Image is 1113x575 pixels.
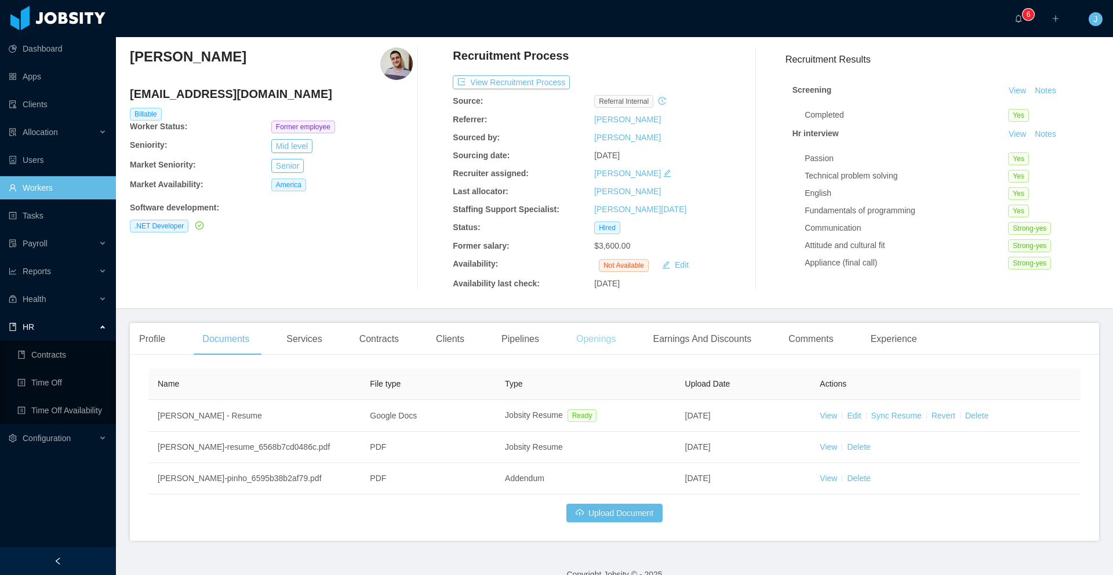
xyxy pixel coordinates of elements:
[685,411,711,420] span: [DATE]
[9,128,17,136] i: icon: solution
[1027,9,1031,20] p: 6
[350,323,408,355] div: Contracts
[453,205,559,214] b: Staffing Support Specialist:
[130,108,162,121] span: Billable
[130,220,188,232] span: .NET Developer
[820,442,837,452] a: View
[453,115,487,124] b: Referrer:
[820,411,837,420] a: View
[23,239,48,248] span: Payroll
[505,379,522,388] span: Type
[657,258,693,272] button: icon: editEdit
[805,205,1008,217] div: Fundamentals of programming
[148,463,361,494] td: [PERSON_NAME]-pinho_6595b38b2af79.pdf
[453,169,529,178] b: Recruiter assigned:
[453,48,569,64] h4: Recruitment Process
[427,323,474,355] div: Clients
[847,474,870,483] a: Delete
[195,221,203,230] i: icon: check-circle
[130,86,413,102] h4: [EMAIL_ADDRESS][DOMAIN_NAME]
[17,343,107,366] a: icon: bookContracts
[658,97,666,105] i: icon: history
[453,151,510,160] b: Sourcing date:
[1008,187,1029,200] span: Yes
[9,204,107,227] a: icon: profileTasks
[805,109,1008,121] div: Completed
[505,474,544,483] span: Addendum
[277,323,331,355] div: Services
[23,322,34,332] span: HR
[792,85,832,94] strong: Screening
[1008,170,1029,183] span: Yes
[9,267,17,275] i: icon: line-chart
[1023,9,1034,20] sup: 6
[805,187,1008,199] div: English
[568,409,597,422] span: Ready
[1008,239,1051,252] span: Strong-yes
[453,75,570,89] button: icon: exportView Recruitment Process
[193,221,203,230] a: icon: check-circle
[1030,84,1061,98] button: Notes
[130,140,168,150] b: Seniority:
[594,279,620,288] span: [DATE]
[130,180,203,189] b: Market Availability:
[453,279,540,288] b: Availability last check:
[23,267,51,276] span: Reports
[861,323,926,355] div: Experience
[130,160,196,169] b: Market Seniority:
[130,122,187,131] b: Worker Status:
[594,241,630,250] span: $3,600.00
[847,442,870,452] a: Delete
[505,442,563,452] span: Jobsity Resume
[594,169,661,178] a: [PERSON_NAME]
[643,323,761,355] div: Earnings And Discounts
[965,411,988,420] a: Delete
[9,239,17,248] i: icon: file-protect
[453,78,570,87] a: icon: exportView Recruitment Process
[505,410,563,420] span: Jobsity Resume
[785,52,1099,67] h3: Recruitment Results
[453,259,498,268] b: Availability:
[567,323,625,355] div: Openings
[594,187,661,196] a: [PERSON_NAME]
[779,323,842,355] div: Comments
[271,121,335,133] span: Former employee
[271,139,312,153] button: Mid level
[9,295,17,303] i: icon: medicine-box
[1008,109,1029,122] span: Yes
[361,432,496,463] td: PDF
[23,128,58,137] span: Allocation
[594,205,686,214] a: [PERSON_NAME][DATE]
[130,48,246,66] h3: [PERSON_NAME]
[805,239,1008,252] div: Attitude and cultural fit
[380,48,413,80] img: 87402d83-59cc-4e04-9f24-75c27eadae90_6655f4cdb7a8d-400w.png
[370,379,401,388] span: File type
[9,434,17,442] i: icon: setting
[805,222,1008,234] div: Communication
[17,399,107,422] a: icon: profileTime Off Availability
[23,294,46,304] span: Health
[685,474,711,483] span: [DATE]
[685,379,730,388] span: Upload Date
[1008,257,1051,270] span: Strong-yes
[453,133,500,142] b: Sourced by:
[130,323,174,355] div: Profile
[271,159,304,173] button: Senior
[9,323,17,331] i: icon: book
[148,400,361,432] td: [PERSON_NAME] - Resume
[453,187,508,196] b: Last allocator:
[1052,14,1060,23] i: icon: plus
[663,169,671,177] i: icon: edit
[1014,14,1023,23] i: icon: bell
[9,176,107,199] a: icon: userWorkers
[492,323,548,355] div: Pipelines
[805,152,1008,165] div: Passion
[1008,222,1051,235] span: Strong-yes
[594,115,661,124] a: [PERSON_NAME]
[1008,205,1029,217] span: Yes
[158,379,179,388] span: Name
[148,432,361,463] td: [PERSON_NAME]-resume_6568b7cd0486c.pdf
[594,133,661,142] a: [PERSON_NAME]
[594,151,620,160] span: [DATE]
[1094,12,1098,26] span: J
